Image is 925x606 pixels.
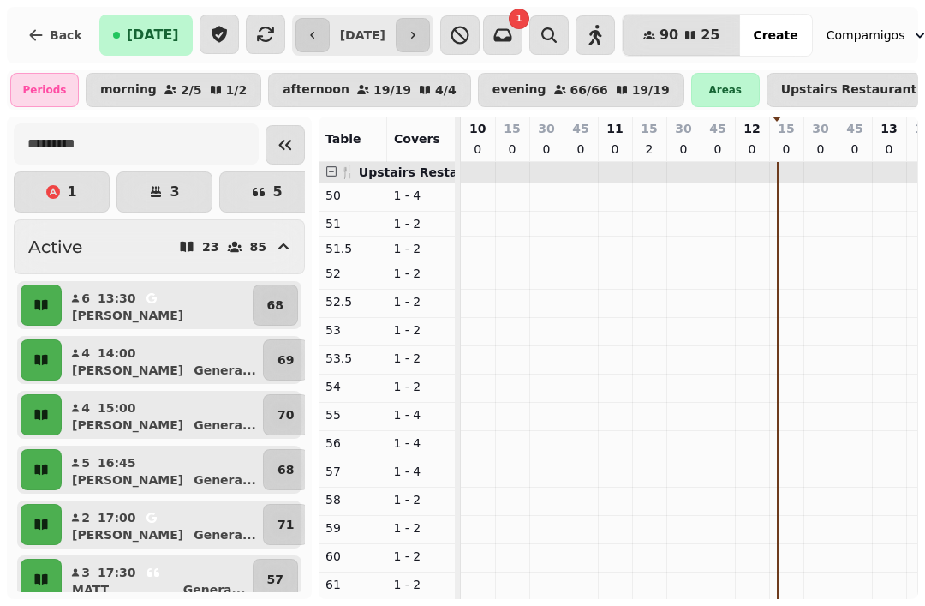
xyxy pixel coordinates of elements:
p: 56 [325,435,380,452]
p: [PERSON_NAME] [72,417,183,434]
button: Create [739,15,811,56]
p: 0 [471,141,485,158]
p: 16:45 [98,454,136,471]
p: 14:00 [98,345,136,362]
p: Genera ... [194,471,256,489]
p: 17:00 [98,509,136,526]
p: [PERSON_NAME] [72,307,183,324]
p: 58 [325,491,380,508]
span: Back [50,29,82,41]
p: 2 / 5 [181,84,202,96]
div: Areas [691,73,760,107]
p: Upstairs Restaurant [781,83,917,97]
p: [PERSON_NAME] [72,362,183,379]
p: 3 [81,564,91,581]
p: 19 / 19 [632,84,670,96]
button: 57 [253,559,298,600]
button: Back [14,15,96,56]
p: 1 / 2 [226,84,248,96]
p: 50 [325,187,380,204]
p: 1 - 2 [394,519,449,537]
p: 0 [745,141,759,158]
p: 54 [325,378,380,395]
p: 53 [325,321,380,339]
p: 0 [677,141,690,158]
p: 52 [325,265,380,282]
p: 52.5 [325,293,380,310]
p: 15:00 [98,399,136,417]
div: Periods [10,73,79,107]
p: 19 / 19 [373,84,411,96]
p: 1 - 2 [394,321,449,339]
p: 15 [504,120,520,137]
button: 5 [219,171,315,213]
p: 15 [641,120,657,137]
button: Collapse sidebar [266,125,305,165]
span: 1 [516,15,522,23]
p: 30 [675,120,691,137]
span: 90 [659,28,678,42]
p: 23 [202,241,218,253]
p: 71 [277,516,294,533]
p: 1 - 2 [394,491,449,508]
p: 4 [81,399,91,417]
button: 217:00[PERSON_NAME]Genera... [65,504,260,545]
button: 69 [263,339,308,381]
p: 1 [67,185,76,199]
p: MATT [72,581,109,598]
p: 1 - 4 [394,463,449,480]
button: 317:30MATTGenera... [65,559,249,600]
p: 13:30 [98,290,136,307]
p: Genera ... [194,417,256,434]
p: [PERSON_NAME] [72,471,183,489]
p: 45 [709,120,725,137]
p: 10 [469,120,486,137]
button: 9025 [623,15,741,56]
p: 66 / 66 [570,84,608,96]
p: 5 [81,454,91,471]
p: 53.5 [325,350,380,367]
p: 0 [779,141,793,158]
button: 3 [116,171,212,213]
p: 55 [325,406,380,423]
p: 0 [711,141,725,158]
button: 516:45[PERSON_NAME]Genera... [65,449,260,490]
button: 68 [263,449,308,490]
button: 1 [14,171,110,213]
p: 69 [277,351,294,369]
p: 17:30 [98,564,136,581]
span: [DATE] [127,28,179,42]
p: 68 [267,297,283,314]
p: 61 [325,576,380,593]
p: 1 - 2 [394,576,449,593]
p: evening [492,83,546,97]
p: 0 [540,141,553,158]
button: 414:00[PERSON_NAME]Genera... [65,339,260,381]
p: 4 / 4 [435,84,457,96]
button: 70 [263,394,308,435]
p: 1 - 2 [394,265,449,282]
p: 0 [882,141,896,158]
p: 0 [505,141,519,158]
p: 2 [642,141,656,158]
p: 5 [272,185,282,199]
p: 0 [608,141,622,158]
p: 57 [267,571,283,588]
span: Table [325,132,361,146]
span: Compamigos [827,27,905,44]
p: 30 [812,120,828,137]
p: [PERSON_NAME] [72,526,183,543]
p: 70 [277,406,294,423]
p: 13 [880,120,897,137]
p: Genera ... [194,362,256,379]
p: 12 [743,120,760,137]
p: 51.5 [325,240,380,257]
p: 59 [325,519,380,537]
span: Create [753,29,797,41]
button: afternoon19/194/4 [268,73,471,107]
span: 25 [701,28,719,42]
p: Genera ... [194,526,256,543]
p: 1 - 2 [394,378,449,395]
p: 3 [170,185,179,199]
p: 30 [538,120,554,137]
